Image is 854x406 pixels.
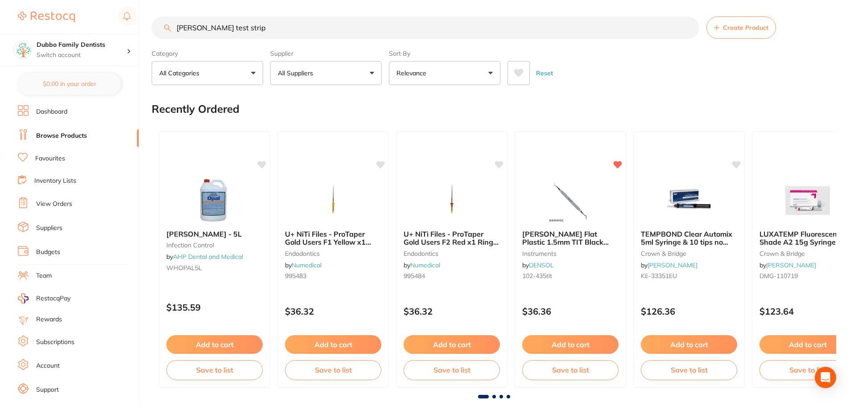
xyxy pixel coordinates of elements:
a: Numedical [292,261,322,269]
input: Search Products [152,16,699,39]
span: by [404,261,440,269]
a: Browse Products [36,131,87,140]
a: Restocq Logo [18,7,75,27]
a: Support [36,385,59,394]
a: Favourites [35,154,65,163]
button: Add to cart [404,335,500,354]
small: endodontics [285,250,381,257]
b: Whiteley Opal - 5L [166,230,263,238]
span: by [166,253,243,261]
small: instruments [522,250,619,257]
a: DENSOL [529,261,554,269]
button: Save to list [404,360,500,380]
a: RestocqPay [18,293,70,303]
a: Inventory Lists [34,176,76,185]
img: Whiteley Opal - 5L [186,178,243,223]
p: Relevance [396,69,430,78]
b: Heidemann Flat Plastic 1.5mm TIT Black (Buy 5, get 1 free) [522,230,619,246]
a: Suppliers [36,224,62,233]
span: RestocqPay [36,294,70,303]
small: 995484 [404,272,500,279]
p: $126.36 [641,306,737,316]
label: Supplier [270,49,382,57]
h4: Dubbo Family Dentists [37,41,127,49]
small: WHOPAL5L [166,264,263,271]
a: Rewards [36,315,62,324]
button: Add to cart [522,335,619,354]
small: infection control [166,242,263,249]
button: Reset [533,61,556,85]
p: $36.36 [522,306,619,316]
button: Save to list [522,360,619,380]
button: Add to cart [285,335,381,354]
b: U+ NiTi Files - ProTaper Gold Users F1 Yellow x1 Ring, 25mm [285,230,381,246]
button: Save to list [641,360,737,380]
small: 102-435tit [522,272,619,279]
img: RestocqPay [18,293,29,303]
button: $0.00 in your order [18,73,121,94]
p: Switch account [37,51,127,60]
img: LUXATEMP Fluorescence Shade A2 15g Syringe & 10 Smart Mix tip [779,178,837,223]
a: Account [36,361,60,370]
img: U+ NiTi Files - ProTaper Gold Users F2 Red x1 Ring, 25mm [423,178,481,223]
span: by [759,261,816,269]
a: AHP Dental and Medical [173,253,243,261]
button: Add to cart [641,335,737,354]
button: Save to list [166,360,263,380]
span: by [285,261,322,269]
span: by [522,261,554,269]
p: $36.32 [404,306,500,316]
label: Sort By [389,49,500,57]
button: All Categories [152,61,263,85]
button: All Suppliers [270,61,382,85]
small: 995483 [285,272,381,279]
a: Team [36,271,52,280]
span: by [641,261,697,269]
a: [PERSON_NAME] [648,261,697,269]
button: Relevance [389,61,500,85]
a: Budgets [36,248,60,257]
button: Add to cart [166,335,263,354]
small: KE-33351EU [641,272,737,279]
a: Dashboard [36,107,67,116]
a: [PERSON_NAME] [766,261,816,269]
img: TEMPBOND Clear Automix 5ml Syringe & 10 tips no triclosan [660,178,718,223]
a: Subscriptions [36,338,74,347]
button: Save to list [285,360,381,380]
div: Open Intercom Messenger [815,367,836,388]
p: All Categories [159,69,203,78]
img: Heidemann Flat Plastic 1.5mm TIT Black (Buy 5, get 1 free) [541,178,599,223]
small: endodontics [404,250,500,257]
button: Create Product [706,16,776,39]
small: crown & bridge [641,250,737,257]
b: TEMPBOND Clear Automix 5ml Syringe & 10 tips no triclosan [641,230,737,246]
span: Create Product [723,24,768,31]
p: $135.59 [166,302,263,312]
p: $36.32 [285,306,381,316]
img: U+ NiTi Files - ProTaper Gold Users F1 Yellow x1 Ring, 25mm [304,178,362,223]
h2: Recently Ordered [152,103,239,115]
img: Dubbo Family Dentists [14,41,32,59]
p: All Suppliers [278,69,317,78]
label: Category [152,49,263,57]
img: Restocq Logo [18,12,75,22]
a: Numedical [410,261,440,269]
b: U+ NiTi Files - ProTaper Gold Users F2 Red x1 Ring, 25mm [404,230,500,246]
a: View Orders [36,200,72,209]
